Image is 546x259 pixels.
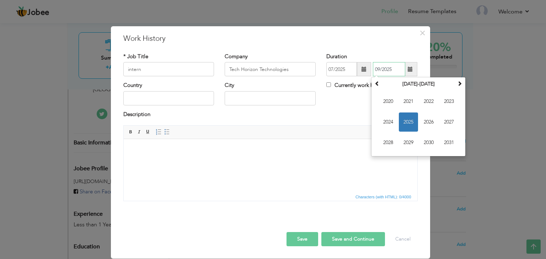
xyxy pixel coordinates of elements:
[439,133,459,152] span: 2031
[457,81,462,86] span: Next Decade
[326,82,381,89] label: Currently work here
[124,139,417,192] iframe: Rich Text Editor, workEditor
[439,92,459,111] span: 2023
[155,128,162,136] a: Insert/Remove Numbered List
[321,232,385,246] button: Save and Continue
[123,33,418,44] h3: Work History
[163,128,171,136] a: Insert/Remove Bulleted List
[419,27,425,39] span: ×
[379,92,398,111] span: 2020
[225,53,248,60] label: Company
[379,112,398,132] span: 2024
[225,82,234,89] label: City
[419,92,438,111] span: 2022
[417,27,428,39] button: Close
[326,82,331,87] input: Currently work here
[354,194,413,200] span: Characters (with HTML): 0/4000
[419,112,438,132] span: 2026
[375,81,380,86] span: Previous Decade
[354,194,413,200] div: Statistics
[439,112,459,132] span: 2027
[388,232,418,246] button: Cancel
[287,232,318,246] button: Save
[144,128,152,136] a: Underline
[326,62,357,76] input: From
[123,53,148,60] label: * Job Title
[419,133,438,152] span: 2030
[127,128,135,136] a: Bold
[123,111,150,118] label: Description
[379,133,398,152] span: 2028
[135,128,143,136] a: Italic
[399,92,418,111] span: 2021
[399,133,418,152] span: 2029
[326,53,347,60] label: Duration
[123,82,142,89] label: Country
[373,62,405,76] input: Present
[399,112,418,132] span: 2025
[381,79,455,89] th: Select Decade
